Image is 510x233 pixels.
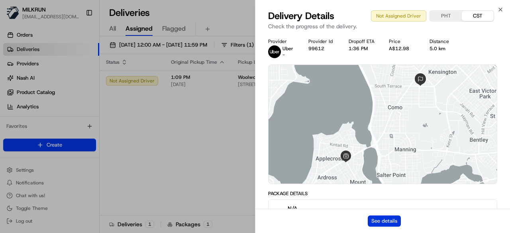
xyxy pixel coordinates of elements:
div: Price [389,38,416,45]
button: CST [462,11,494,21]
span: - [282,52,285,58]
span: Uber [282,45,293,52]
div: Provider Id [308,38,336,45]
button: PHT [430,11,462,21]
div: Dropoff ETA [349,38,376,45]
span: Delivery Details [268,10,334,22]
button: See details [368,215,401,227]
div: 5.0 km [430,45,457,52]
div: Provider [268,38,296,45]
button: N/A [269,200,497,225]
p: Check the progress of the delivery. [268,22,497,30]
div: Package Details [268,190,497,197]
div: 1:36 PM [349,45,376,52]
button: 99612 [308,45,324,52]
div: A$12.98 [389,45,416,52]
div: Distance [430,38,457,45]
span: N/A [288,204,310,212]
img: uber-new-logo.jpeg [268,45,281,58]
